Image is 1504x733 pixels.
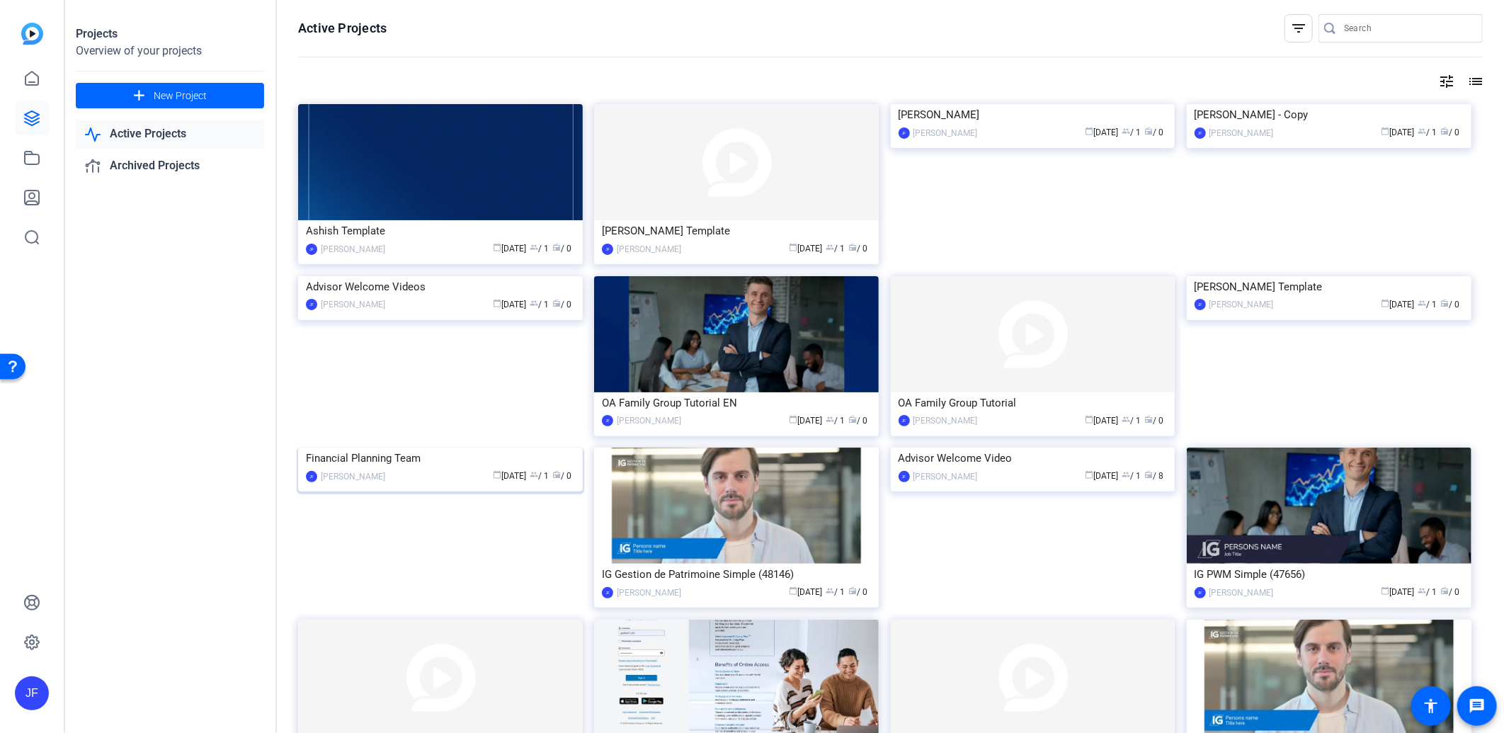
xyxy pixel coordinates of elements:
[1290,20,1307,37] mat-icon: filter_list
[848,587,867,597] span: / 0
[1195,276,1464,297] div: [PERSON_NAME] Template
[602,587,613,598] div: JF
[76,25,264,42] div: Projects
[552,243,561,251] span: radio
[1418,127,1437,137] span: / 1
[493,471,526,481] span: [DATE]
[530,244,549,254] span: / 1
[1423,698,1440,715] mat-icon: accessibility
[530,243,538,251] span: group
[493,244,526,254] span: [DATE]
[789,586,797,595] span: calendar_today
[1418,586,1427,595] span: group
[1144,415,1153,424] span: radio
[1085,127,1093,135] span: calendar_today
[1085,415,1093,424] span: calendar_today
[848,244,867,254] span: / 0
[1209,297,1274,312] div: [PERSON_NAME]
[21,23,43,45] img: blue-gradient.svg
[899,127,910,139] div: JF
[1381,300,1415,309] span: [DATE]
[1381,587,1415,597] span: [DATE]
[826,587,845,597] span: / 1
[1144,470,1153,479] span: radio
[1195,587,1206,598] div: JF
[1209,586,1274,600] div: [PERSON_NAME]
[1144,416,1163,426] span: / 0
[789,587,822,597] span: [DATE]
[306,299,317,310] div: JF
[789,244,822,254] span: [DATE]
[617,242,681,256] div: [PERSON_NAME]
[899,104,1168,125] div: [PERSON_NAME]
[493,243,501,251] span: calendar_today
[1441,127,1460,137] span: / 0
[1381,299,1390,307] span: calendar_today
[154,89,207,103] span: New Project
[1144,127,1153,135] span: radio
[1122,415,1130,424] span: group
[1209,126,1274,140] div: [PERSON_NAME]
[1441,299,1449,307] span: radio
[617,586,681,600] div: [PERSON_NAME]
[76,152,264,181] a: Archived Projects
[530,299,538,307] span: group
[1122,416,1141,426] span: / 1
[789,415,797,424] span: calendar_today
[602,415,613,426] div: JF
[493,470,501,479] span: calendar_today
[1195,299,1206,310] div: JF
[848,586,857,595] span: radio
[552,300,571,309] span: / 0
[1418,300,1437,309] span: / 1
[130,87,148,105] mat-icon: add
[1381,127,1415,137] span: [DATE]
[1418,587,1437,597] span: / 1
[1144,127,1163,137] span: / 0
[530,470,538,479] span: group
[1418,299,1427,307] span: group
[1441,586,1449,595] span: radio
[602,392,871,414] div: OA Family Group Tutorial EN
[602,564,871,585] div: IG Gestion de Patrimoine Simple (48146)
[1441,587,1460,597] span: / 0
[530,300,549,309] span: / 1
[602,220,871,242] div: [PERSON_NAME] Template
[899,415,910,426] div: JF
[321,242,385,256] div: [PERSON_NAME]
[826,586,834,595] span: group
[552,471,571,481] span: / 0
[1122,127,1141,137] span: / 1
[899,471,910,482] div: JF
[321,297,385,312] div: [PERSON_NAME]
[848,416,867,426] span: / 0
[1085,471,1118,481] span: [DATE]
[493,300,526,309] span: [DATE]
[552,299,561,307] span: radio
[76,120,264,149] a: Active Projects
[1441,127,1449,135] span: radio
[899,392,1168,414] div: OA Family Group Tutorial
[76,83,264,108] button: New Project
[1441,300,1460,309] span: / 0
[1381,586,1390,595] span: calendar_today
[1085,416,1118,426] span: [DATE]
[789,243,797,251] span: calendar_today
[913,470,978,484] div: [PERSON_NAME]
[1144,471,1163,481] span: / 8
[826,415,834,424] span: group
[15,676,49,710] div: JF
[1085,127,1118,137] span: [DATE]
[913,414,978,428] div: [PERSON_NAME]
[1344,20,1471,37] input: Search
[1195,104,1464,125] div: [PERSON_NAME] - Copy
[306,244,317,255] div: JF
[321,470,385,484] div: [PERSON_NAME]
[826,416,845,426] span: / 1
[306,276,575,297] div: Advisor Welcome Videos
[1469,698,1486,715] mat-icon: message
[552,470,561,479] span: radio
[1381,127,1390,135] span: calendar_today
[493,299,501,307] span: calendar_today
[552,244,571,254] span: / 0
